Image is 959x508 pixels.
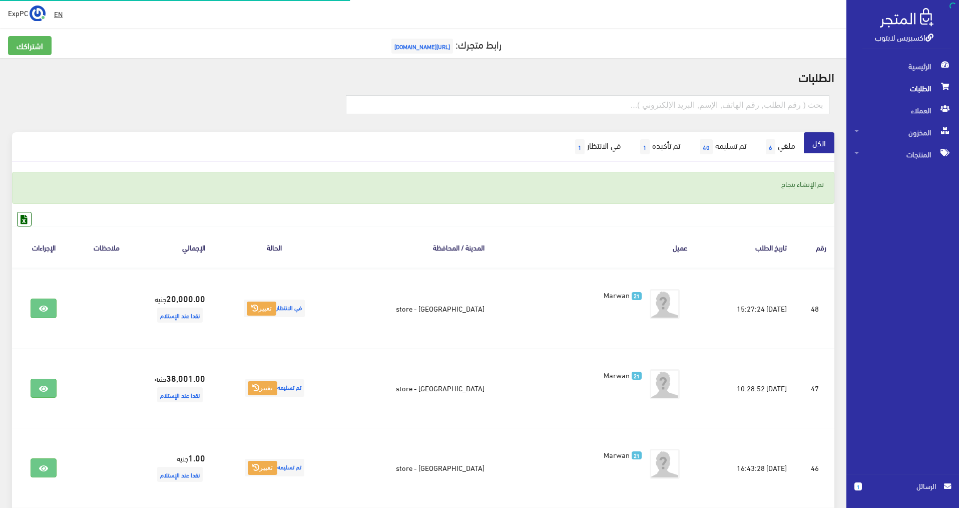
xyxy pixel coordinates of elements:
span: Marwan [604,288,630,302]
a: تم تسليمه40 [689,132,755,161]
span: المخزون [854,121,951,143]
a: 21 Marwan [509,369,642,380]
th: الإجراءات [12,226,75,268]
a: العملاء [846,99,959,121]
span: تم تسليمه [245,459,304,476]
button: تغيير [248,381,277,395]
span: تم تسليمه [245,379,304,397]
th: ملاحظات [75,226,138,268]
span: 1 [640,139,650,154]
a: 21 Marwan [509,289,642,300]
input: بحث ( رقم الطلب, رقم الهاتف, الإسم, البريد اﻹلكتروني )... [346,95,830,114]
span: Marwan [604,447,630,461]
a: الطلبات [846,77,959,99]
span: نقدا عند الإستلام [157,467,203,482]
img: . [880,8,933,28]
span: 1 [575,139,585,154]
span: 1 [854,482,862,490]
span: الرسائل [870,480,936,491]
a: الكل [804,132,834,153]
a: ... ExpPC [8,5,46,21]
img: avatar.png [650,289,680,319]
span: 40 [700,139,713,154]
td: 47 [795,348,834,428]
th: المدينة / المحافظة [336,226,493,268]
p: تم الإنشاء بنجاح [23,178,824,189]
th: تاريخ الطلب [696,226,795,268]
a: اكسبريس لابتوب [875,30,933,44]
a: المنتجات [846,143,959,165]
span: 21 [632,372,642,380]
h2: الطلبات [12,70,834,83]
span: نقدا عند الإستلام [157,308,203,323]
td: [DATE] 16:43:28 [696,428,795,507]
img: avatar.png [650,369,680,399]
td: جنيه [138,428,213,507]
span: في الانتظار [244,300,305,317]
span: الرئيسية [854,55,951,77]
td: [GEOGRAPHIC_DATA] - store [336,348,493,428]
img: avatar.png [650,449,680,479]
td: [DATE] 15:27:24 [696,268,795,348]
th: اﻹجمالي [138,226,213,268]
th: عميل [493,226,696,268]
strong: 20,000.00 [166,292,205,305]
td: جنيه [138,268,213,348]
a: ملغي6 [755,132,804,161]
td: [GEOGRAPHIC_DATA] - store [336,428,493,507]
a: EN [50,5,67,23]
u: EN [54,8,63,20]
span: 21 [632,292,642,301]
span: 21 [632,451,642,460]
a: المخزون [846,121,959,143]
td: جنيه [138,348,213,428]
a: تم تأكيده1 [629,132,689,161]
span: نقدا عند الإستلام [157,387,203,402]
a: رابط متجرك:[URL][DOMAIN_NAME] [389,35,502,53]
strong: 38,001.00 [166,371,205,384]
td: 46 [795,428,834,507]
span: الطلبات [854,77,951,99]
th: رقم [795,226,834,268]
a: في الانتظار1 [564,132,629,161]
span: العملاء [854,99,951,121]
button: تغيير [247,302,276,316]
button: تغيير [248,461,277,475]
span: ExpPC [8,7,28,19]
span: [URL][DOMAIN_NAME] [391,39,453,54]
span: المنتجات [854,143,951,165]
td: [GEOGRAPHIC_DATA] - store [336,268,493,348]
td: [DATE] 10:28:52 [696,348,795,428]
a: اشتراكك [8,36,52,55]
span: 6 [766,139,775,154]
a: 21 Marwan [509,449,642,460]
span: Marwan [604,368,630,382]
a: 1 الرسائل [854,480,951,502]
td: 48 [795,268,834,348]
strong: 1.00 [188,451,205,464]
th: الحالة [213,226,336,268]
img: ... [30,6,46,22]
a: الرئيسية [846,55,959,77]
